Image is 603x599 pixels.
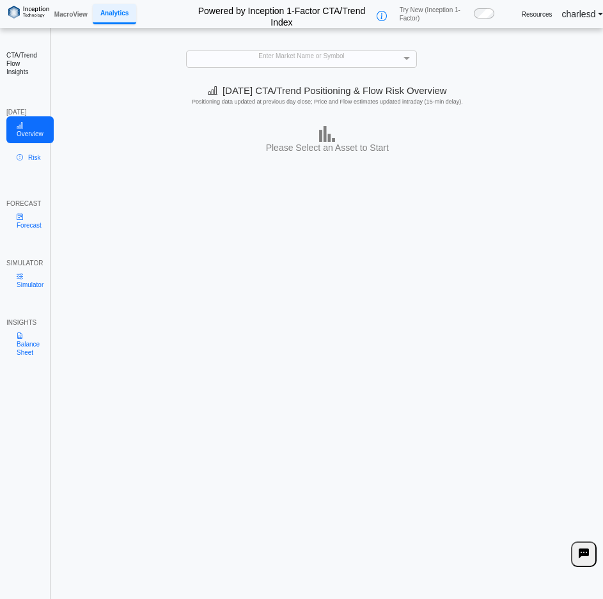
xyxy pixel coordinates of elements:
[400,6,467,22] span: Try New (Inception 1-Factor)
[319,126,335,142] img: bar-chart.png
[208,85,447,96] span: [DATE] CTA/Trend Positioning & Flow Risk Overview
[55,142,600,153] h3: Please Select an Asset to Start
[54,98,600,105] h5: Positioning data updated at previous day close; Price and Flow estimates updated intraday (15-min...
[6,327,50,362] a: Balance Sheet
[6,116,54,143] a: Overview
[6,208,52,235] a: Forecast
[6,267,54,294] a: Simulator
[8,6,49,19] img: logo%20black.png
[6,108,43,116] div: [DATE]
[93,4,136,24] a: Analytics
[187,51,416,66] div: Enter Market Name or Symbol
[6,199,43,208] div: FORECAST
[49,5,93,24] a: MacroView
[6,51,43,76] h2: CTA/Trend Flow Insights
[6,259,43,267] div: SIMULATOR
[522,10,552,19] a: Resources
[6,148,54,175] a: Risk
[562,8,603,20] a: charlesd
[6,318,43,327] div: INSIGHTS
